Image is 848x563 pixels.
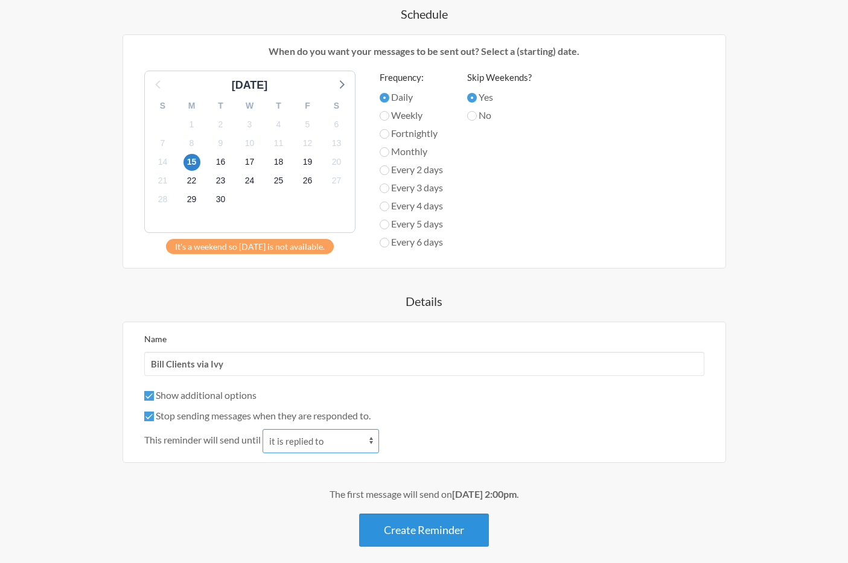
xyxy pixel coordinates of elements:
label: No [467,108,532,122]
input: Every 5 days [380,220,389,229]
span: Monday, October 6, 2025 [328,116,345,133]
span: Saturday, October 25, 2025 [270,173,287,189]
label: Every 4 days [380,199,443,213]
span: Wednesday, October 1, 2025 [183,116,200,133]
input: We suggest a 2 to 4 word name [144,352,704,376]
span: Friday, October 24, 2025 [241,173,258,189]
span: Thursday, October 16, 2025 [212,154,229,171]
div: S [322,97,351,115]
span: Sunday, October 19, 2025 [299,154,316,171]
span: Saturday, October 18, 2025 [270,154,287,171]
span: Wednesday, October 8, 2025 [183,135,200,151]
span: Tuesday, October 28, 2025 [155,191,171,208]
div: S [148,97,177,115]
label: Name [144,334,167,344]
span: Monday, October 13, 2025 [328,135,345,151]
label: Every 2 days [380,162,443,177]
div: T [264,97,293,115]
label: Weekly [380,108,443,122]
span: Tuesday, October 14, 2025 [155,154,171,171]
span: Saturday, October 4, 2025 [270,116,287,133]
div: T [206,97,235,115]
label: Fortnightly [380,126,443,141]
div: It's a weekend so [DATE] is not available. [166,239,334,254]
input: Every 6 days [380,238,389,247]
input: Every 4 days [380,202,389,211]
span: This reminder will send until [144,433,261,447]
div: F [293,97,322,115]
input: Every 3 days [380,183,389,193]
label: Show additional options [144,389,257,401]
input: Daily [380,93,389,103]
span: Monday, October 20, 2025 [328,154,345,171]
p: When do you want your messages to be sent out? Select a (starting) date. [132,44,716,59]
span: Sunday, October 12, 2025 [299,135,316,151]
span: Sunday, October 5, 2025 [299,116,316,133]
span: Tuesday, October 7, 2025 [155,135,171,151]
span: Wednesday, October 22, 2025 [183,173,200,189]
span: Thursday, October 23, 2025 [212,173,229,189]
input: Stop sending messages when they are responded to. [144,412,154,421]
span: Monday, October 27, 2025 [328,173,345,189]
div: W [235,97,264,115]
input: Yes [467,93,477,103]
strong: [DATE] 2:00pm [452,488,517,500]
input: No [467,111,477,121]
span: Sunday, October 26, 2025 [299,173,316,189]
label: Yes [467,90,532,104]
span: Thursday, October 9, 2025 [212,135,229,151]
span: Wednesday, October 29, 2025 [183,191,200,208]
div: M [177,97,206,115]
input: Weekly [380,111,389,121]
label: Every 3 days [380,180,443,195]
span: Tuesday, October 21, 2025 [155,173,171,189]
label: Every 6 days [380,235,443,249]
div: The first message will send on . [74,487,774,501]
label: Monthly [380,144,443,159]
label: Skip Weekends? [467,71,532,84]
label: Frequency: [380,71,443,84]
label: Every 5 days [380,217,443,231]
span: Thursday, October 2, 2025 [212,116,229,133]
span: Saturday, October 11, 2025 [270,135,287,151]
input: Every 2 days [380,165,389,175]
input: Monthly [380,147,389,157]
span: Friday, October 10, 2025 [241,135,258,151]
span: Thursday, October 30, 2025 [212,191,229,208]
span: Wednesday, October 15, 2025 [183,154,200,171]
span: Friday, October 3, 2025 [241,116,258,133]
label: Daily [380,90,443,104]
h4: Details [74,293,774,310]
span: Friday, October 17, 2025 [241,154,258,171]
input: Fortnightly [380,129,389,139]
div: [DATE] [227,77,273,94]
label: Stop sending messages when they are responded to. [144,410,371,421]
input: Show additional options [144,391,154,401]
button: Create Reminder [359,514,489,547]
h4: Schedule [74,5,774,22]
